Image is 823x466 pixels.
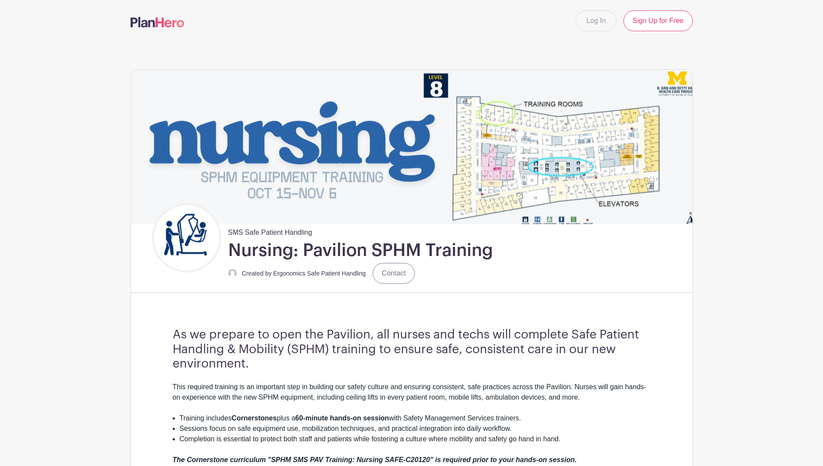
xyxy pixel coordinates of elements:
img: default-ce2991bfa6775e67f084385cd625a349d9dcbb7a52a09fb2fda1e96e2d18dcdb.png [228,269,237,278]
img: Untitled%20design.png [154,205,219,270]
small: Created by Ergonomics Safe Patient Handling [242,270,366,277]
a: Log In [576,10,616,31]
a: Sign Up for Free [623,10,692,31]
span: SMS Safe Patient Handling [228,224,312,238]
h1: Nursing: Pavilion SPHM Training [228,240,493,261]
strong: 60-minute hands-on session [295,414,389,422]
li: Training includes plus a with Safety Management Services trainers. [180,413,651,423]
h3: As we prepare to open the Pavilion, all nurses and techs will complete Safe Patient Handling & Mo... [173,328,651,371]
a: Contact [373,263,415,284]
div: This required training is an important step in building our safety culture and ensuring consisten... [173,382,651,413]
li: Sessions focus on safe equipment use, mobilization techniques, and practical integration into dai... [180,423,651,434]
em: The Cornerstone curriculum "SPHM SMS PAV Training: Nursing SAFE-C20120" is required prior to your... [173,456,577,463]
img: event_banner_9715.png [131,70,692,224]
strong: Cornerstones [232,414,277,422]
li: Completion is essential to protect both staff and patients while fostering a culture where mobili... [180,434,651,444]
img: logo-507f7623f17ff9eddc593b1ce0a138ce2505c220e1c5a4e2b4648c50719b7d32.svg [131,17,184,27]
